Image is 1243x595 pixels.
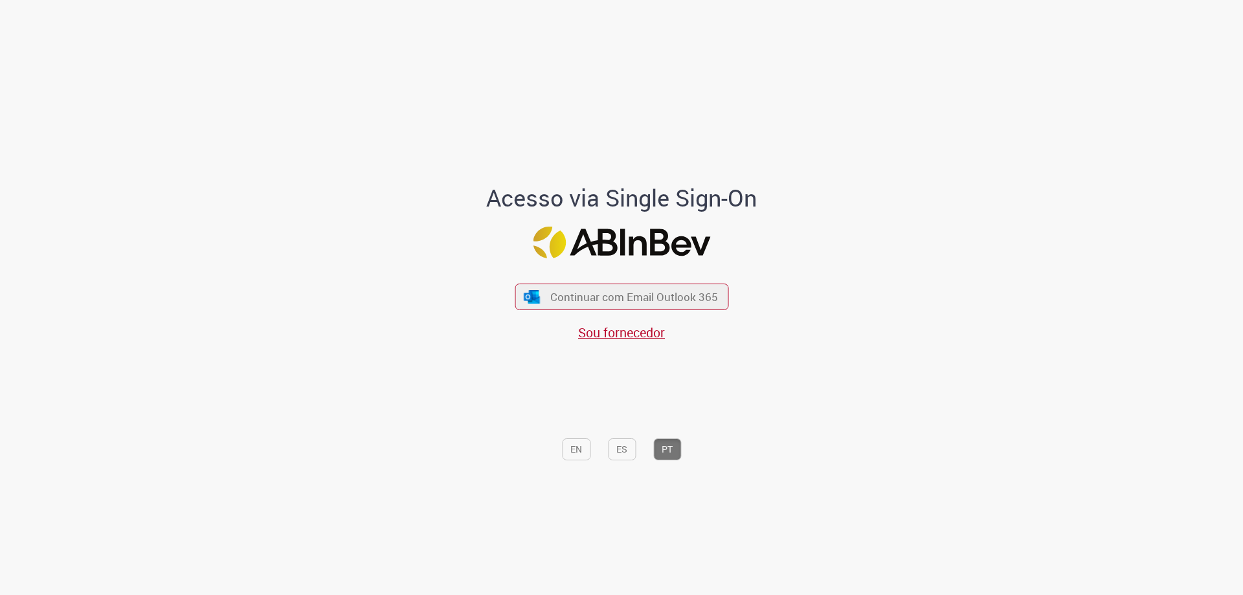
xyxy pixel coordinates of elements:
h1: Acesso via Single Sign-On [442,185,801,211]
button: ES [608,438,636,460]
button: ícone Azure/Microsoft 360 Continuar com Email Outlook 365 [515,284,728,310]
span: Continuar com Email Outlook 365 [550,289,718,304]
button: EN [562,438,590,460]
img: ícone Azure/Microsoft 360 [523,290,541,304]
a: Sou fornecedor [578,324,665,341]
button: PT [653,438,681,460]
img: Logo ABInBev [533,227,710,258]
